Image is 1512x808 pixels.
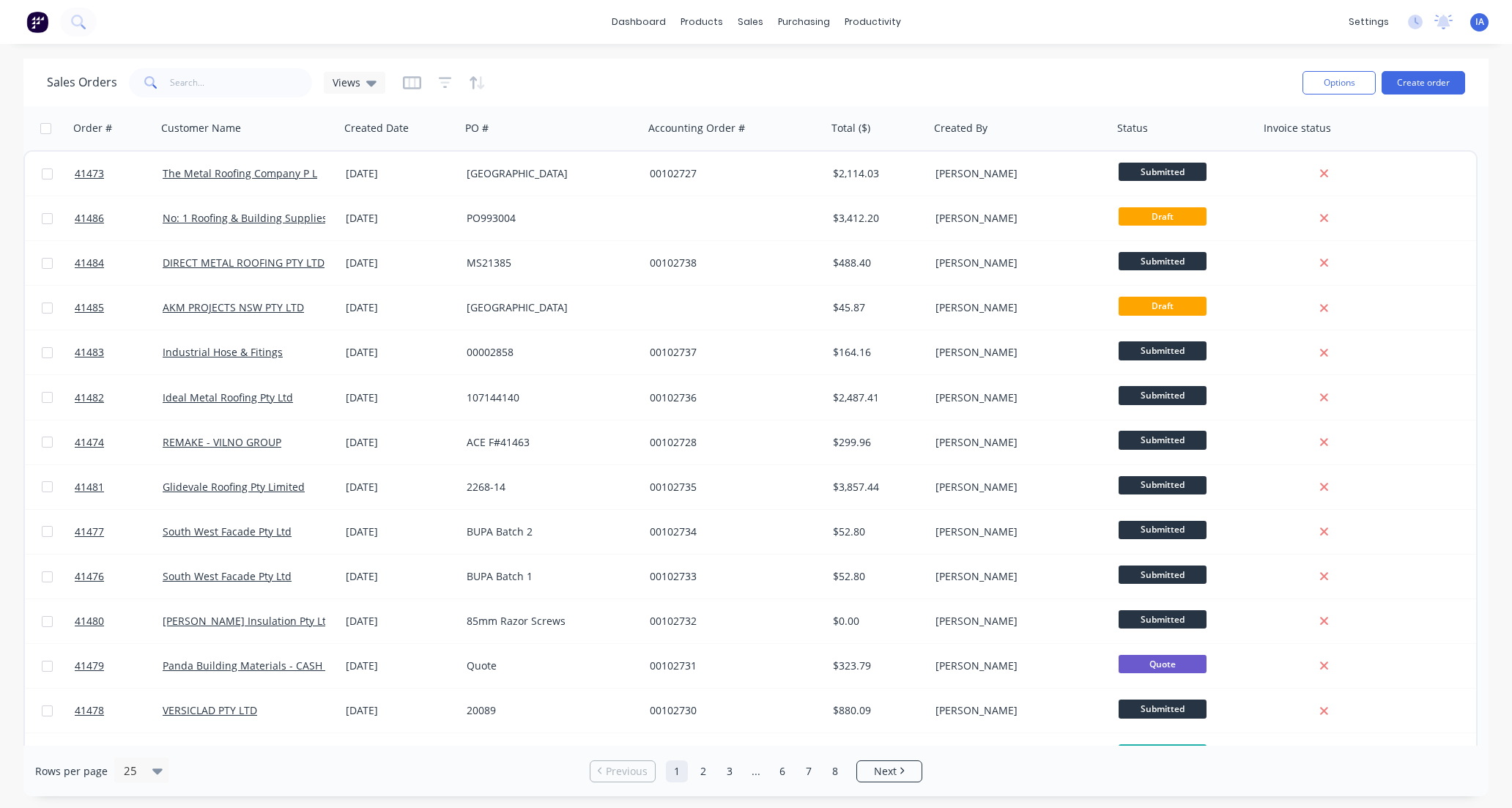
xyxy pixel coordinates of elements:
div: 00102728 [650,435,812,450]
div: Accounting Order # [648,121,745,136]
div: [PERSON_NAME] [935,345,1098,360]
div: $45.87 [833,300,919,315]
div: [DATE] [346,703,455,718]
div: 2268-14 [467,480,629,494]
a: 41484 [75,241,163,285]
div: 00102731 [650,659,812,673]
div: 00102736 [650,390,812,405]
div: [DATE] [346,300,455,315]
span: Submitted [1119,566,1207,584]
div: 00102727 [650,166,812,181]
a: Previous page [590,764,655,779]
a: 41482 [75,376,163,420]
div: [GEOGRAPHIC_DATA] [467,300,629,315]
div: MS21385 [467,256,629,270]
span: 41479 [75,659,104,673]
span: 41483 [75,345,104,360]
a: 41480 [75,599,163,643]
div: Status [1117,121,1148,136]
a: 41486 [75,196,163,240]
div: PO993004 [467,211,629,226]
div: Invoice status [1264,121,1331,136]
input: Search... [170,68,313,97]
a: Glidevale Roofing Pty Limited [163,480,305,494]
div: $880.09 [833,703,919,718]
div: Created By [934,121,987,136]
div: $323.79 [833,659,919,673]
a: South West Facade Pty Ltd [163,569,292,583]
div: [PERSON_NAME] [935,390,1098,405]
div: $299.96 [833,435,919,450]
h1: Sales Orders [47,75,117,89]
span: Submitted [1119,386,1207,404]
div: [PERSON_NAME] [935,703,1098,718]
div: $2,487.41 [833,390,919,405]
a: DIRECT METAL ROOFING PTY LTD [163,256,325,270]
span: 41482 [75,390,104,405]
div: [PERSON_NAME] [935,569,1098,584]
div: Created Date [344,121,409,136]
span: Submitted [1119,163,1207,181]
a: 41473 [75,152,163,196]
a: Page 6 [771,760,793,782]
div: $164.16 [833,345,919,360]
span: Submitted [1119,610,1207,629]
div: [DATE] [346,435,455,450]
a: Page 2 [692,760,714,782]
div: products [673,11,730,33]
div: Quote [467,659,629,673]
div: Customer Name [161,121,241,136]
div: [DATE] [346,345,455,360]
div: $2,114.03 [833,166,919,181]
div: 00102734 [650,525,812,539]
div: [PERSON_NAME] [935,659,1098,673]
a: 41422 [75,733,163,777]
span: 41477 [75,525,104,539]
div: [DATE] [346,390,455,405]
div: 85mm Razor Screws [467,614,629,629]
span: Views [333,75,360,90]
a: VERSICLAD PTY LTD [163,703,257,717]
div: [DATE] [346,614,455,629]
div: BUPA Batch 1 [467,569,629,584]
div: $3,412.20 [833,211,919,226]
div: [PERSON_NAME] [935,166,1098,181]
a: 41485 [75,286,163,330]
span: 41473 [75,166,104,181]
a: 41483 [75,330,163,374]
a: Jump forward [745,760,767,782]
a: 41481 [75,465,163,509]
a: South West Facade Pty Ltd [163,525,292,538]
button: Create order [1382,71,1465,94]
div: PO # [465,121,489,136]
div: $52.80 [833,525,919,539]
span: IA [1475,15,1484,29]
div: 00002858 [467,345,629,360]
a: dashboard [604,11,673,33]
a: 41476 [75,555,163,598]
a: 41477 [75,510,163,554]
a: Industrial Hose & Fitings [163,345,283,359]
span: Rows per page [35,764,108,779]
a: 41474 [75,420,163,464]
div: [PERSON_NAME] [935,300,1098,315]
a: REMAKE - VILNO GROUP [163,435,281,449]
div: 00102732 [650,614,812,629]
div: 00102738 [650,256,812,270]
span: Submitted [1119,700,1207,718]
div: Total ($) [831,121,870,136]
div: 00102735 [650,480,812,494]
ul: Pagination [584,760,928,782]
a: 41478 [75,689,163,733]
a: Ideal Metal Roofing Pty Ltd [163,390,293,404]
div: 00102737 [650,345,812,360]
span: Submitted [1119,431,1207,449]
a: No: 1 Roofing & Building Supplies [163,211,327,225]
span: 41486 [75,211,104,226]
span: Submitted [1119,252,1207,270]
div: Order # [73,121,112,136]
a: The Metal Roofing Company P L [163,166,317,180]
div: [PERSON_NAME] [935,256,1098,270]
span: Draft [1119,297,1207,315]
a: Page 7 [798,760,820,782]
